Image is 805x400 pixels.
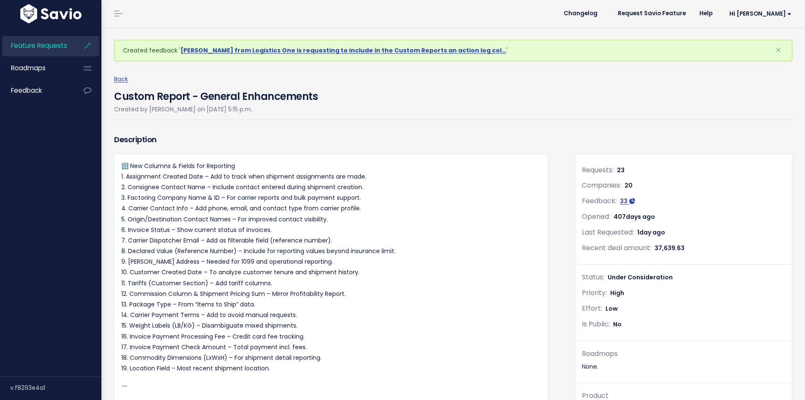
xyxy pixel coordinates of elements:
[775,43,781,57] span: ×
[121,381,541,391] p: ⸻
[114,105,252,113] span: Created by [PERSON_NAME] on [DATE] 5:15 p.m.
[2,36,70,55] a: Feature Requests
[611,7,693,20] a: Request Savio Feature
[620,197,628,205] span: 33
[564,11,598,17] span: Changelog
[655,244,685,252] span: 37,639.63
[582,180,621,190] span: Companies:
[582,288,607,298] span: Priority:
[626,212,655,221] span: days ago
[582,319,610,329] span: Is Public:
[582,243,651,253] span: Recent deal amount:
[617,166,625,174] span: 23
[582,272,604,282] span: Status:
[582,227,634,237] span: Last Requested:
[582,196,617,206] span: Feedback:
[614,212,655,221] span: 407
[11,63,46,72] span: Roadmaps
[606,304,618,313] span: Low
[582,361,785,372] div: None.
[11,86,42,95] span: Feedback
[625,181,633,190] span: 20
[693,7,719,20] a: Help
[608,273,673,281] span: Under Consideration
[18,4,84,23] img: logo-white.9d6f32f41409.svg
[114,85,318,104] h4: Custom Report - General Enhancements
[639,228,665,237] span: day ago
[582,165,614,175] span: Requests:
[620,197,635,205] a: 33
[637,228,665,237] span: 1
[613,320,622,328] span: No
[180,46,506,55] a: [PERSON_NAME] from Logistics One is requesting to include in the Custom Reports an action log col…
[729,11,791,17] span: Hi [PERSON_NAME]
[114,134,548,146] h3: Description
[114,40,792,61] div: Created feedback ' '
[610,289,624,297] span: High
[114,75,128,83] a: Back
[582,303,602,313] span: Effort:
[582,212,610,221] span: Opened:
[11,41,67,50] span: Feature Requests
[10,377,101,399] div: v.f8293e4a1
[2,81,70,100] a: Feedback
[582,348,785,360] div: Roadmaps
[719,7,798,20] a: Hi [PERSON_NAME]
[121,161,541,374] p: 🔢 New Columns & Fields for Reporting 1. Assignment Created Date – Add to track when shipment assi...
[767,40,790,61] button: Close
[2,58,70,78] a: Roadmaps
